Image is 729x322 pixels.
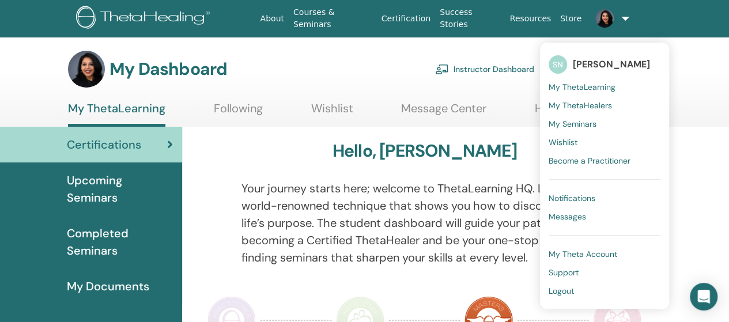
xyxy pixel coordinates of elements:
[549,82,615,92] span: My ThetaLearning
[333,141,517,161] h3: Hello, [PERSON_NAME]
[68,51,105,88] img: default.jpg
[549,100,612,111] span: My ThetaHealers
[311,101,353,124] a: Wishlist
[549,211,586,222] span: Messages
[549,55,567,74] span: SN
[549,156,630,166] span: Become a Practitioner
[67,278,149,295] span: My Documents
[214,101,263,124] a: Following
[549,115,660,133] a: My Seminars
[549,133,660,151] a: Wishlist
[76,6,214,32] img: logo.png
[505,8,556,29] a: Resources
[549,267,579,278] span: Support
[573,58,650,70] span: [PERSON_NAME]
[67,136,141,153] span: Certifications
[549,286,574,296] span: Logout
[435,56,534,82] a: Instructor Dashboard
[549,263,660,282] a: Support
[556,8,586,29] a: Store
[401,101,486,124] a: Message Center
[256,8,289,29] a: About
[535,101,628,124] a: Help & Resources
[549,151,660,170] a: Become a Practitioner
[549,245,660,263] a: My Theta Account
[549,51,660,78] a: SN[PERSON_NAME]
[549,249,617,259] span: My Theta Account
[68,101,165,127] a: My ThetaLearning
[549,119,596,129] span: My Seminars
[435,2,505,35] a: Success Stories
[67,225,173,259] span: Completed Seminars
[549,207,660,226] a: Messages
[595,9,614,28] img: default.jpg
[435,64,449,74] img: chalkboard-teacher.svg
[549,189,660,207] a: Notifications
[549,96,660,115] a: My ThetaHealers
[549,78,660,96] a: My ThetaLearning
[549,137,577,147] span: Wishlist
[690,283,717,310] div: Open Intercom Messenger
[67,172,173,206] span: Upcoming Seminars
[109,59,227,79] h3: My Dashboard
[549,193,595,203] span: Notifications
[241,180,608,266] p: Your journey starts here; welcome to ThetaLearning HQ. Learn the world-renowned technique that sh...
[377,8,435,29] a: Certification
[549,282,660,300] a: Logout
[289,2,377,35] a: Courses & Seminars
